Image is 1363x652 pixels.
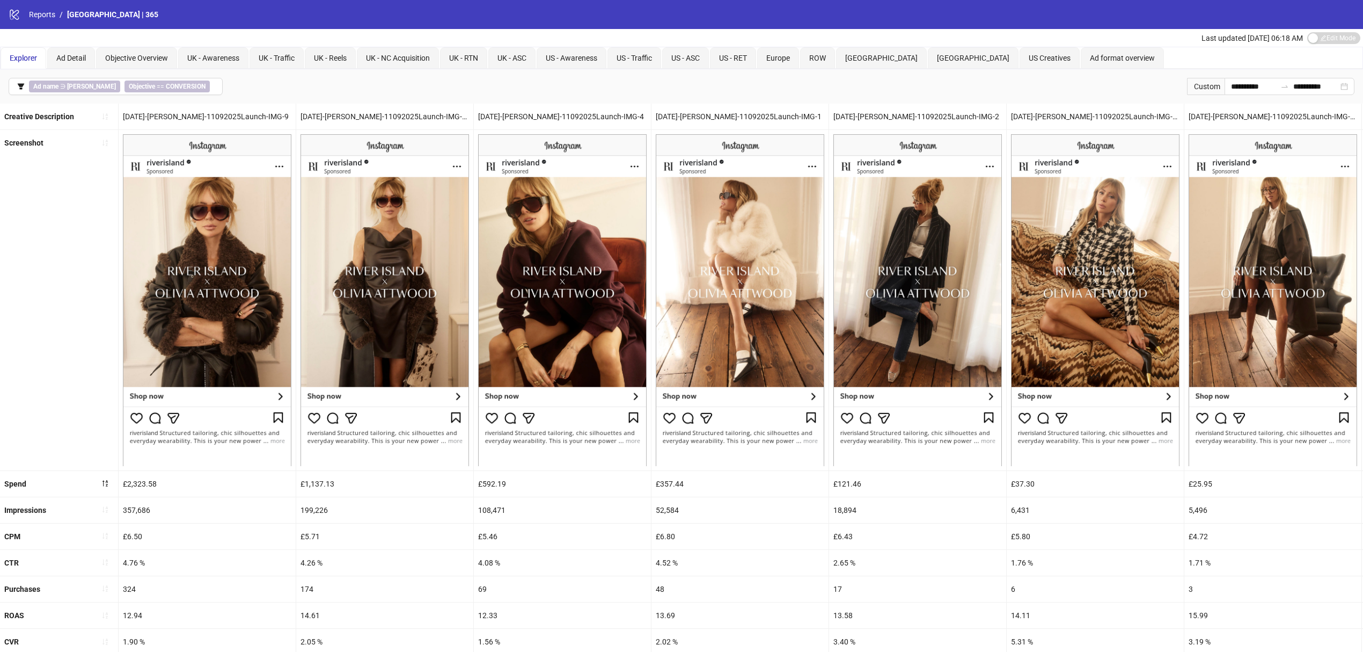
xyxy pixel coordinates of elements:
div: 13.58 [829,603,1006,628]
span: UK - Traffic [259,54,295,62]
span: [GEOGRAPHIC_DATA] [937,54,1009,62]
div: £6.50 [119,524,296,549]
b: CTR [4,559,19,567]
div: 14.61 [296,603,473,628]
div: £4.72 [1184,524,1361,549]
div: 4.76 % [119,550,296,576]
b: [PERSON_NAME] [67,83,116,90]
span: US - Traffic [617,54,652,62]
div: 4.08 % [474,550,651,576]
div: 17 [829,576,1006,602]
span: UK - ASC [497,54,526,62]
span: sort-ascending [101,638,109,646]
img: Screenshot 120231383601480599 [1011,134,1179,466]
div: [DATE]-[PERSON_NAME]-11092025Launch-IMG-11 [1007,104,1184,129]
div: Custom [1187,78,1225,95]
span: UK - Reels [314,54,347,62]
div: 4.26 % [296,550,473,576]
li: / [60,9,63,20]
div: 3 [1184,576,1361,602]
div: [DATE]-[PERSON_NAME]-11092025Launch-IMG-2 [829,104,1006,129]
div: 48 [651,576,829,602]
span: [GEOGRAPHIC_DATA] | 365 [67,10,158,19]
div: £5.80 [1007,524,1184,549]
span: US - RET [719,54,747,62]
b: Objective [129,83,155,90]
span: sort-ascending [101,506,109,513]
b: Impressions [4,506,46,515]
div: 1.76 % [1007,550,1184,576]
div: 357,686 [119,497,296,523]
div: 13.69 [651,603,829,628]
b: ROAS [4,611,24,620]
span: Europe [766,54,790,62]
div: [DATE]-[PERSON_NAME]-11092025Launch-IMG-9 [119,104,296,129]
span: [GEOGRAPHIC_DATA] [845,54,918,62]
div: 199,226 [296,497,473,523]
span: ∋ [29,81,120,92]
span: ROW [809,54,826,62]
div: [DATE]-[PERSON_NAME]-11092025Launch-IMG-12 [1184,104,1361,129]
div: 5,496 [1184,497,1361,523]
img: Screenshot 120231383601500599 [1189,134,1357,466]
span: to [1280,82,1289,91]
div: £37.30 [1007,471,1184,497]
div: £6.80 [651,524,829,549]
div: 18,894 [829,497,1006,523]
div: £25.95 [1184,471,1361,497]
span: Explorer [10,54,37,62]
span: US - Awareness [546,54,597,62]
img: Screenshot 120231383601490599 [123,134,291,466]
b: Purchases [4,585,40,593]
span: Ad Detail [56,54,86,62]
span: UK - RTN [449,54,478,62]
span: == [124,81,210,92]
div: 12.94 [119,603,296,628]
img: Screenshot 120231383601430599 [656,134,824,466]
span: sort-ascending [101,612,109,619]
img: Screenshot 120231383601460599 [478,134,647,466]
div: 1.71 % [1184,550,1361,576]
b: CVR [4,637,19,646]
div: 15.99 [1184,603,1361,628]
span: UK - NC Acquisition [366,54,430,62]
a: Reports [27,9,57,20]
span: sort-ascending [101,585,109,592]
div: £592.19 [474,471,651,497]
span: swap-right [1280,82,1289,91]
div: £6.43 [829,524,1006,549]
span: sort-ascending [101,532,109,540]
span: US Creatives [1029,54,1071,62]
span: filter [17,83,25,90]
b: Ad name [33,83,58,90]
div: 69 [474,576,651,602]
div: 324 [119,576,296,602]
img: Screenshot 120231383601440599 [301,134,469,466]
span: sort-ascending [101,139,109,147]
span: US - ASC [671,54,700,62]
div: [DATE]-[PERSON_NAME]-11092025Launch-IMG-10 [296,104,473,129]
b: Creative Description [4,112,74,121]
span: UK - Awareness [187,54,239,62]
div: £357.44 [651,471,829,497]
div: £2,323.58 [119,471,296,497]
div: 52,584 [651,497,829,523]
span: Ad format overview [1090,54,1155,62]
div: 14.11 [1007,603,1184,628]
div: 4.52 % [651,550,829,576]
span: sort-ascending [101,113,109,120]
span: sort-ascending [101,559,109,566]
b: CONVERSION [166,83,206,90]
b: Spend [4,480,26,488]
div: 12.33 [474,603,651,628]
div: £5.46 [474,524,651,549]
b: Screenshot [4,139,43,147]
div: 2.65 % [829,550,1006,576]
div: £5.71 [296,524,473,549]
b: CPM [4,532,20,541]
span: Last updated [DATE] 06:18 AM [1201,34,1303,42]
div: £121.46 [829,471,1006,497]
div: [DATE]-[PERSON_NAME]-11092025Launch-IMG-1 [651,104,829,129]
span: sort-descending [101,480,109,487]
div: 6,431 [1007,497,1184,523]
